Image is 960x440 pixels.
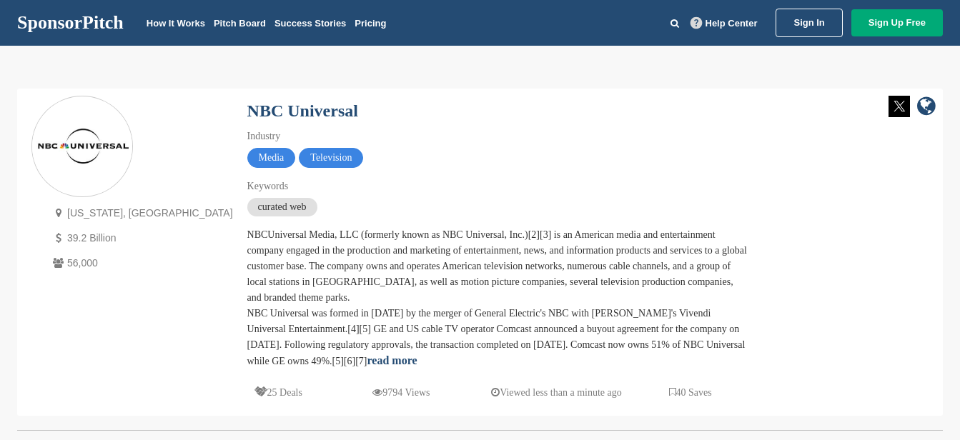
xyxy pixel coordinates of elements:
p: Viewed less than a minute ago [491,384,622,401]
img: Twitter white [889,96,910,117]
p: 25 Deals [254,384,302,401]
p: 39.2 Billion [49,229,233,247]
a: Help Center [688,15,761,31]
a: Pitch Board [214,18,266,29]
p: [US_STATE], [GEOGRAPHIC_DATA] [49,204,233,222]
p: 56,000 [49,254,233,272]
span: Media [247,148,296,168]
div: NBCUniversal Media, LLC (formerly known as NBC Universal, Inc.)[2][3] is an American media and en... [247,227,748,369]
a: SponsorPitch [17,14,124,32]
a: company link [917,96,936,119]
span: Television [299,148,363,168]
a: Success Stories [274,18,346,29]
p: 9794 Views [372,384,430,401]
a: read more [367,354,417,366]
a: Sign Up Free [851,9,943,36]
span: curated web [247,198,317,216]
a: How It Works [147,18,205,29]
div: Industry [247,129,748,144]
img: Sponsorpitch & NBC Universal [32,101,132,193]
a: Pricing [355,18,386,29]
div: Keywords [247,179,748,194]
p: 40 Saves [669,384,712,401]
a: NBC Universal [247,101,358,120]
a: Sign In [776,9,842,37]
